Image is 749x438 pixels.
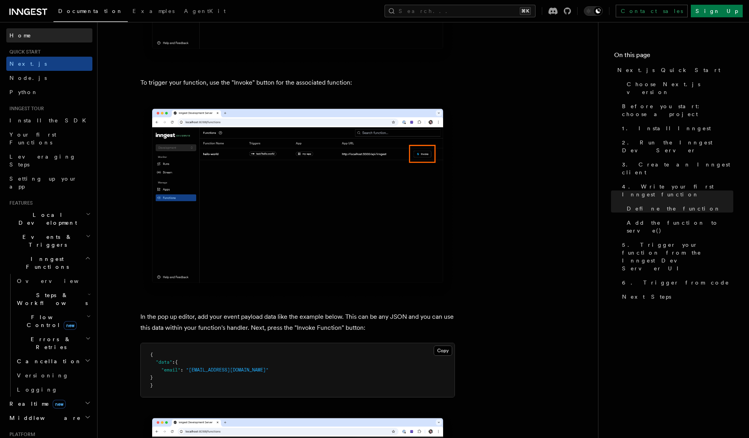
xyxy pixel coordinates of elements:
[6,200,33,206] span: Features
[619,238,733,275] a: 5. Trigger your function from the Inngest Dev Server UI
[619,135,733,157] a: 2. Run the Inngest Dev Server
[6,128,92,150] a: Your first Functions
[9,89,38,95] span: Python
[624,216,733,238] a: Add the function to serve()
[6,28,92,43] a: Home
[14,335,85,351] span: Errors & Retries
[614,63,733,77] a: Next.js Quick Start
[691,5,743,17] a: Sign Up
[622,161,733,176] span: 3. Create an Inngest client
[14,313,86,329] span: Flow Control
[6,172,92,194] a: Setting up your app
[9,153,76,168] span: Leveraging Steps
[616,5,688,17] a: Contact sales
[622,183,733,198] span: 4. Write your first Inngest function
[6,49,40,55] span: Quick start
[14,274,92,288] a: Overview
[58,8,123,14] span: Documentation
[622,241,733,272] span: 5. Trigger your function from the Inngest Dev Server UI
[14,291,88,307] span: Steps & Workflows
[6,113,92,128] a: Install the SDK
[53,2,128,22] a: Documentation
[619,290,733,304] a: Next Steps
[6,255,85,271] span: Inngest Functions
[627,205,721,213] span: Define the function
[14,368,92,383] a: Versioning
[6,414,81,422] span: Middleware
[619,275,733,290] a: 6. Trigger from code
[17,372,69,379] span: Versioning
[6,274,92,397] div: Inngest Functions
[6,57,92,71] a: Next.js
[133,8,175,14] span: Examples
[9,176,77,190] span: Setting up your app
[184,8,226,14] span: AgentKit
[6,85,92,99] a: Python
[14,383,92,397] a: Logging
[156,359,172,365] span: "data"
[622,293,671,301] span: Next Steps
[175,359,178,365] span: {
[180,367,183,373] span: :
[9,75,47,81] span: Node.js
[619,179,733,201] a: 4. Write your first Inngest function
[6,208,92,230] button: Local Development
[622,279,729,286] span: 6. Trigger from code
[14,288,92,310] button: Steps & Workflows
[6,431,35,438] span: Platform
[17,386,58,393] span: Logging
[6,252,92,274] button: Inngest Functions
[622,124,711,132] span: 1. Install Inngest
[624,77,733,99] a: Choose Next.js version
[6,105,44,112] span: Inngest tour
[520,7,531,15] kbd: ⌘K
[6,71,92,85] a: Node.js
[6,411,92,425] button: Middleware
[14,332,92,354] button: Errors & Retries
[619,121,733,135] a: 1. Install Inngest
[6,230,92,252] button: Events & Triggers
[385,5,536,17] button: Search...⌘K
[140,77,455,88] p: To trigger your function, use the "Invoke" button for the associated function:
[6,211,86,227] span: Local Development
[14,310,92,332] button: Flow Controlnew
[617,66,720,74] span: Next.js Quick Start
[186,367,269,373] span: "[EMAIL_ADDRESS][DOMAIN_NAME]"
[150,375,153,380] span: }
[14,354,92,368] button: Cancellation
[140,101,455,299] img: Inngest Dev Server web interface's functions tab with the invoke button highlighted
[150,383,153,388] span: }
[6,400,66,408] span: Realtime
[619,157,733,179] a: 3. Create an Inngest client
[624,201,733,216] a: Define the function
[627,80,733,96] span: Choose Next.js version
[619,99,733,121] a: Before you start: choose a project
[179,2,230,21] a: AgentKit
[6,150,92,172] a: Leveraging Steps
[128,2,179,21] a: Examples
[9,117,91,124] span: Install the SDK
[9,131,56,146] span: Your first Functions
[161,367,180,373] span: "email"
[6,397,92,411] button: Realtimenew
[627,219,733,235] span: Add the function to serve()
[172,359,175,365] span: :
[584,6,603,16] button: Toggle dark mode
[14,357,82,365] span: Cancellation
[622,139,733,154] span: 2. Run the Inngest Dev Server
[17,278,98,284] span: Overview
[434,346,452,356] button: Copy
[614,50,733,63] h4: On this page
[622,102,733,118] span: Before you start: choose a project
[9,31,31,39] span: Home
[9,61,47,67] span: Next.js
[64,321,77,330] span: new
[140,311,455,333] p: In the pop up editor, add your event payload data like the example below. This can be any JSON an...
[6,233,86,249] span: Events & Triggers
[150,352,153,357] span: {
[53,400,66,408] span: new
